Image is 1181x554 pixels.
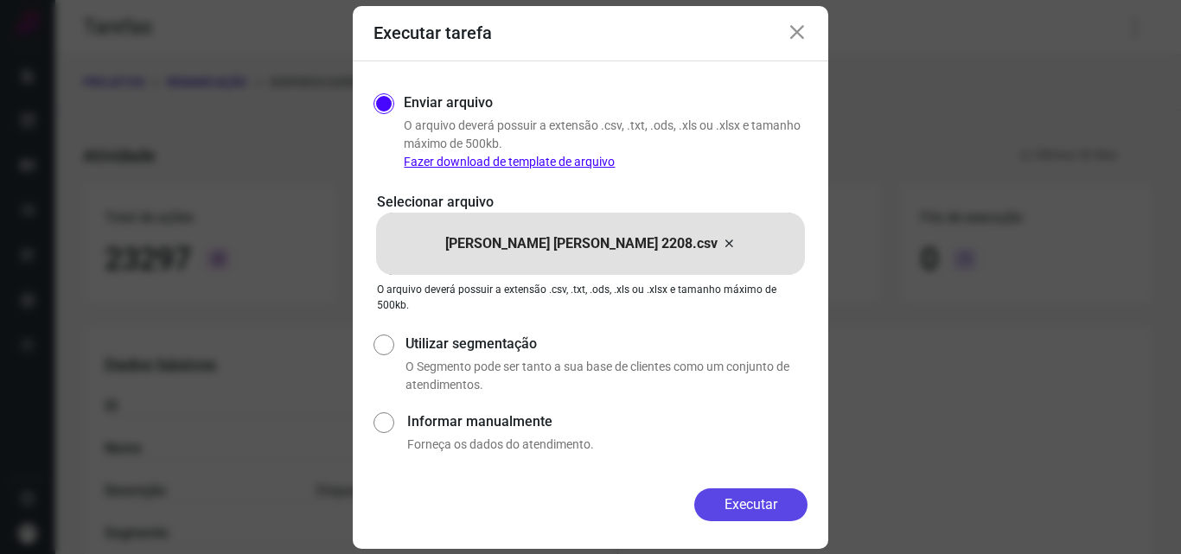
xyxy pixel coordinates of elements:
p: O arquivo deverá possuir a extensão .csv, .txt, .ods, .xls ou .xlsx e tamanho máximo de 500kb. [377,282,804,313]
label: Utilizar segmentação [405,334,808,354]
label: Enviar arquivo [404,92,493,113]
p: [PERSON_NAME] [PERSON_NAME] 2208.csv [445,233,718,254]
p: Forneça os dados do atendimento. [407,436,808,454]
a: Fazer download de template de arquivo [404,155,615,169]
p: O Segmento pode ser tanto a sua base de clientes como um conjunto de atendimentos. [405,358,808,394]
h3: Executar tarefa [373,22,492,43]
label: Informar manualmente [407,411,808,432]
button: Executar [694,488,808,521]
p: Selecionar arquivo [377,192,804,213]
p: O arquivo deverá possuir a extensão .csv, .txt, .ods, .xls ou .xlsx e tamanho máximo de 500kb. [404,117,808,171]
